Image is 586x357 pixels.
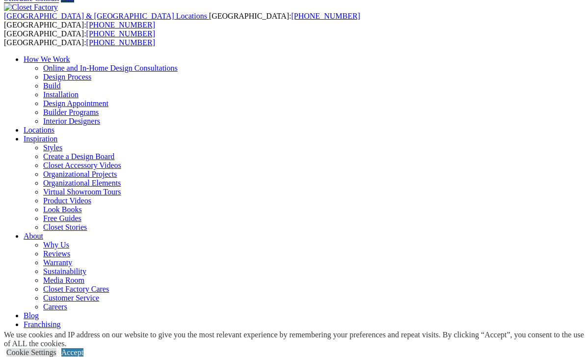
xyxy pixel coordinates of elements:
[43,64,178,72] a: Online and In-Home Design Consultations
[43,214,81,222] a: Free Guides
[61,348,83,357] a: Accept
[43,196,91,205] a: Product Videos
[4,29,155,47] span: [GEOGRAPHIC_DATA]: [GEOGRAPHIC_DATA]:
[43,188,121,196] a: Virtual Showroom Tours
[43,285,109,293] a: Closet Factory Cares
[43,258,72,267] a: Warranty
[6,348,56,357] a: Cookie Settings
[24,135,57,143] a: Inspiration
[24,232,43,240] a: About
[291,12,360,20] a: [PHONE_NUMBER]
[43,90,79,99] a: Installation
[43,161,121,169] a: Closet Accessory Videos
[4,12,360,29] span: [GEOGRAPHIC_DATA]: [GEOGRAPHIC_DATA]:
[4,330,586,348] div: We use cookies and IP address on our website to give you the most relevant experience by remember...
[43,249,70,258] a: Reviews
[43,276,84,284] a: Media Room
[43,267,86,275] a: Sustainability
[24,126,54,134] a: Locations
[43,179,121,187] a: Organizational Elements
[43,99,108,108] a: Design Appointment
[24,320,61,329] a: Franchising
[43,294,99,302] a: Customer Service
[4,12,207,20] span: [GEOGRAPHIC_DATA] & [GEOGRAPHIC_DATA] Locations
[43,82,61,90] a: Build
[4,12,209,20] a: [GEOGRAPHIC_DATA] & [GEOGRAPHIC_DATA] Locations
[43,117,100,125] a: Interior Designers
[43,143,62,152] a: Styles
[43,302,67,311] a: Careers
[43,108,99,116] a: Builder Programs
[43,241,69,249] a: Why Us
[86,29,155,38] a: [PHONE_NUMBER]
[43,170,117,178] a: Organizational Projects
[24,55,70,63] a: How We Work
[4,3,58,12] img: Closet Factory
[24,311,39,320] a: Blog
[86,21,155,29] a: [PHONE_NUMBER]
[43,73,91,81] a: Design Process
[43,205,82,214] a: Look Books
[43,152,114,161] a: Create a Design Board
[86,38,155,47] a: [PHONE_NUMBER]
[43,223,87,231] a: Closet Stories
